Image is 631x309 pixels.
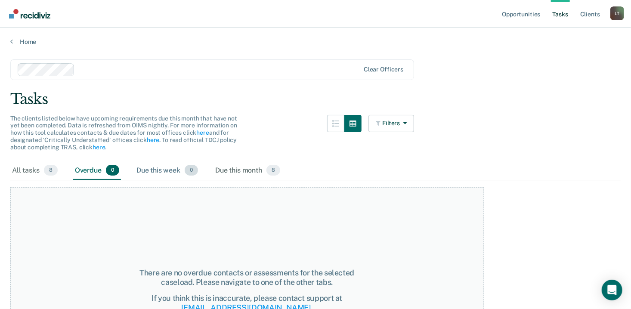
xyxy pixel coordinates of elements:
span: 0 [106,165,119,176]
a: here [196,129,209,136]
span: 8 [266,165,280,176]
div: Open Intercom Messenger [602,280,622,300]
div: Due this month8 [213,161,282,180]
div: Clear officers [364,66,403,73]
div: Due this week0 [135,161,200,180]
span: The clients listed below have upcoming requirements due this month that have not yet been complet... [10,115,237,151]
img: Recidiviz [9,9,50,19]
div: All tasks8 [10,161,59,180]
span: 8 [44,165,58,176]
a: here [93,144,105,151]
span: 0 [185,165,198,176]
a: Home [10,38,621,46]
div: L T [610,6,624,20]
a: here [147,136,159,143]
div: Overdue0 [73,161,121,180]
button: Filters [368,115,414,132]
div: There are no overdue contacts or assessments for the selected caseload. Please navigate to one of... [129,268,365,287]
div: Tasks [10,90,621,108]
button: Profile dropdown button [610,6,624,20]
